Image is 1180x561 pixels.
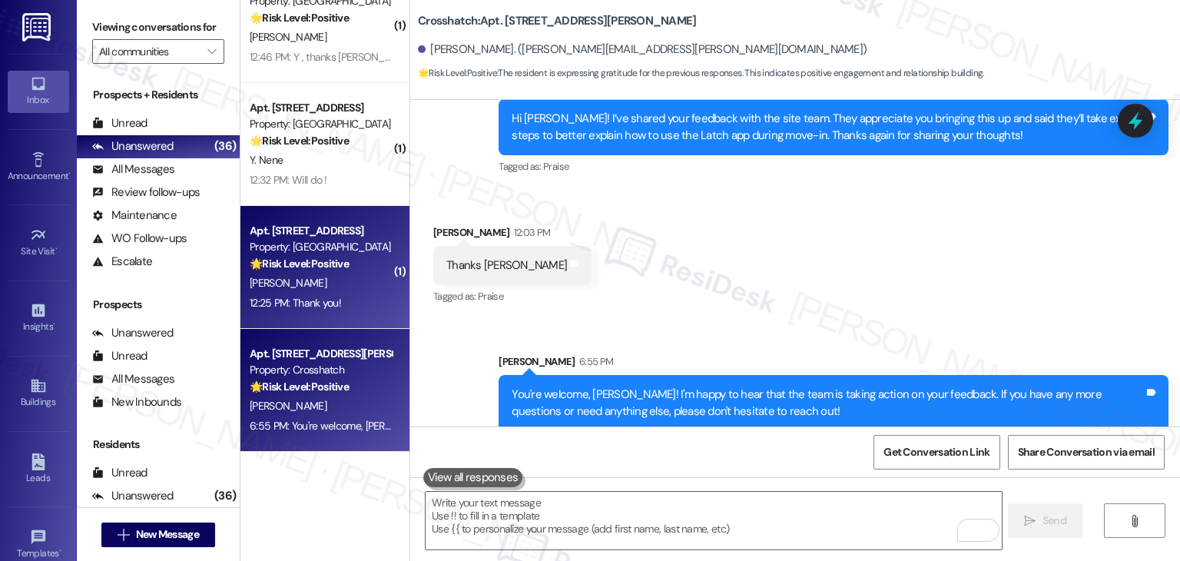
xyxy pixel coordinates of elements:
[433,285,592,307] div: Tagged as:
[1024,515,1036,527] i: 
[873,435,999,470] button: Get Conversation Link
[499,155,1168,178] div: Tagged as:
[433,224,592,246] div: [PERSON_NAME]
[92,488,174,504] div: Unanswered
[8,222,69,264] a: Site Visit •
[250,362,392,378] div: Property: Crosshatch
[1129,515,1140,527] i: 
[250,100,392,116] div: Apt. [STREET_ADDRESS]
[55,244,58,254] span: •
[250,239,392,255] div: Property: [GEOGRAPHIC_DATA]
[250,30,326,44] span: [PERSON_NAME]
[210,484,240,508] div: (36)
[8,297,69,339] a: Insights •
[250,50,496,64] div: 12:46 PM: Y , thanks [PERSON_NAME] ! Are you on site ?
[92,231,187,247] div: WO Follow-ups
[8,71,69,112] a: Inbox
[575,354,613,370] div: 6:55 PM
[250,11,349,25] strong: 🌟 Risk Level: Positive
[250,223,392,239] div: Apt. [STREET_ADDRESS]
[207,45,216,58] i: 
[499,354,1168,375] div: [PERSON_NAME]
[418,65,984,81] span: : The resident is expressing gratitude for the previous responses. This indicates positive engage...
[92,161,174,178] div: All Messages
[53,319,55,330] span: •
[22,13,54,41] img: ResiDesk Logo
[59,546,61,556] span: •
[250,419,1135,433] div: 6:55 PM: You're welcome, [PERSON_NAME]! I'm happy to hear that the team is taking action on your ...
[92,394,181,410] div: New Inbounds
[8,373,69,414] a: Buildings
[92,184,200,201] div: Review follow-ups
[250,296,341,310] div: 12:25 PM: Thank you!
[426,492,1001,549] textarea: To enrich screen reader interactions, please activate Accessibility in Grammarly extension settings
[512,387,1144,420] div: You're welcome, [PERSON_NAME]! I'm happy to hear that the team is taking action on your feedback....
[77,437,240,453] div: Residents
[250,380,349,393] strong: 🌟 Risk Level: Positive
[883,444,989,460] span: Get Conversation Link
[118,529,129,541] i: 
[92,115,147,131] div: Unread
[92,254,152,270] div: Escalate
[250,257,349,271] strong: 🌟 Risk Level: Positive
[418,67,497,79] strong: 🌟 Risk Level: Positive
[8,449,69,490] a: Leads
[99,39,200,64] input: All communities
[512,111,1144,144] div: Hi [PERSON_NAME]! I’ve shared your feedback with the site team. They appreciate you bringing this...
[250,399,326,413] span: [PERSON_NAME]
[250,153,283,167] span: Y. Nene
[1018,444,1155,460] span: Share Conversation via email
[250,276,326,290] span: [PERSON_NAME]
[68,168,71,179] span: •
[418,13,696,29] b: Crosshatch: Apt. [STREET_ADDRESS][PERSON_NAME]
[92,325,174,341] div: Unanswered
[1008,503,1082,538] button: Send
[92,465,147,481] div: Unread
[250,173,327,187] div: 12:32 PM: Will do !
[510,224,551,241] div: 12:03 PM
[446,257,567,274] div: Thanks [PERSON_NAME]
[1042,513,1066,529] span: Send
[77,87,240,103] div: Prospects + Residents
[92,207,177,224] div: Maintenance
[136,526,199,543] span: New Message
[1008,435,1165,470] button: Share Conversation via email
[478,290,503,303] span: Praise
[250,116,392,132] div: Property: [GEOGRAPHIC_DATA]
[250,346,392,362] div: Apt. [STREET_ADDRESS][PERSON_NAME]
[543,160,568,173] span: Praise
[101,523,215,547] button: New Message
[418,41,867,58] div: [PERSON_NAME]. ([PERSON_NAME][EMAIL_ADDRESS][PERSON_NAME][DOMAIN_NAME])
[92,15,224,39] label: Viewing conversations for
[92,371,174,387] div: All Messages
[77,297,240,313] div: Prospects
[250,134,349,148] strong: 🌟 Risk Level: Positive
[92,348,147,364] div: Unread
[92,138,174,154] div: Unanswered
[210,134,240,158] div: (36)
